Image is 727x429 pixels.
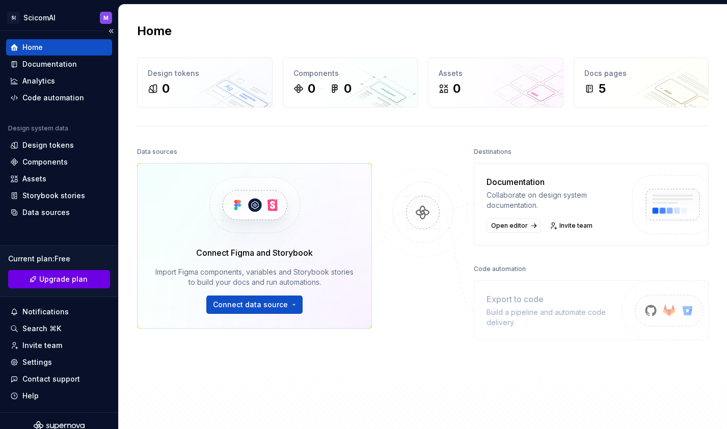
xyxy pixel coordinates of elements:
[574,58,709,108] a: Docs pages5
[22,307,69,317] div: Notifications
[137,145,177,159] div: Data sources
[8,254,110,264] div: Current plan : Free
[6,304,112,320] button: Notifications
[474,262,526,276] div: Code automation
[6,39,112,56] a: Home
[6,137,112,153] a: Design tokens
[22,374,80,384] div: Contact support
[6,187,112,204] a: Storybook stories
[344,81,352,97] div: 0
[428,58,563,108] a: Assets0
[439,68,553,78] div: Assets
[6,354,112,370] a: Settings
[22,140,74,150] div: Design tokens
[22,207,70,218] div: Data sources
[6,171,112,187] a: Assets
[559,222,593,230] span: Invite team
[22,174,46,184] div: Assets
[8,124,68,132] div: Design system data
[6,320,112,337] button: Search ⌘K
[206,296,303,314] button: Connect data source
[491,222,528,230] span: Open editor
[22,357,52,367] div: Settings
[7,12,19,24] div: S(
[6,204,112,221] a: Data sources
[6,56,112,72] a: Documentation
[487,219,541,233] a: Open editor
[22,324,61,334] div: Search ⌘K
[6,154,112,170] a: Components
[22,391,39,401] div: Help
[6,371,112,387] button: Contact support
[137,23,172,39] h2: Home
[22,42,43,52] div: Home
[6,73,112,89] a: Analytics
[2,7,116,29] button: S(ScicomAIM
[6,388,112,404] button: Help
[487,176,621,188] div: Documentation
[152,267,357,287] div: Import Figma components, variables and Storybook stories to build your docs and run automations.
[148,68,262,78] div: Design tokens
[6,337,112,354] a: Invite team
[8,270,110,288] a: Upgrade plan
[196,247,313,259] div: Connect Figma and Storybook
[599,81,606,97] div: 5
[487,293,621,305] div: Export to code
[293,68,408,78] div: Components
[22,59,77,69] div: Documentation
[283,58,418,108] a: Components00
[22,340,62,351] div: Invite team
[584,68,698,78] div: Docs pages
[23,13,56,23] div: ScicomAI
[39,274,88,284] span: Upgrade plan
[6,90,112,106] a: Code automation
[22,191,85,201] div: Storybook stories
[22,157,68,167] div: Components
[137,58,273,108] a: Design tokens0
[213,300,288,310] span: Connect data source
[487,307,621,328] div: Build a pipeline and automate code delivery.
[162,81,170,97] div: 0
[104,24,118,38] button: Collapse sidebar
[474,145,511,159] div: Destinations
[453,81,461,97] div: 0
[22,76,55,86] div: Analytics
[22,93,84,103] div: Code automation
[103,14,109,22] div: M
[487,190,621,210] div: Collaborate on design system documentation.
[547,219,597,233] a: Invite team
[308,81,315,97] div: 0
